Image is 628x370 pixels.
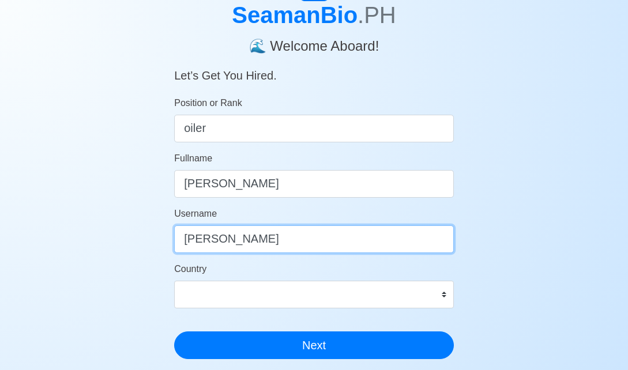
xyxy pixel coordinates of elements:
[174,153,212,163] span: Fullname
[174,115,454,142] input: ex. 2nd Officer w/Master License
[174,55,454,82] h5: Let’s Get You Hired.
[174,262,206,276] label: Country
[358,2,396,28] span: .PH
[174,29,454,55] h4: 🌊 Welcome Aboard!
[174,225,454,253] input: Ex. donaldcris
[174,170,454,198] input: Your Fullname
[174,209,217,218] span: Username
[174,98,242,108] span: Position or Rank
[174,1,454,29] h1: SeamanBio
[174,331,454,359] button: Next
